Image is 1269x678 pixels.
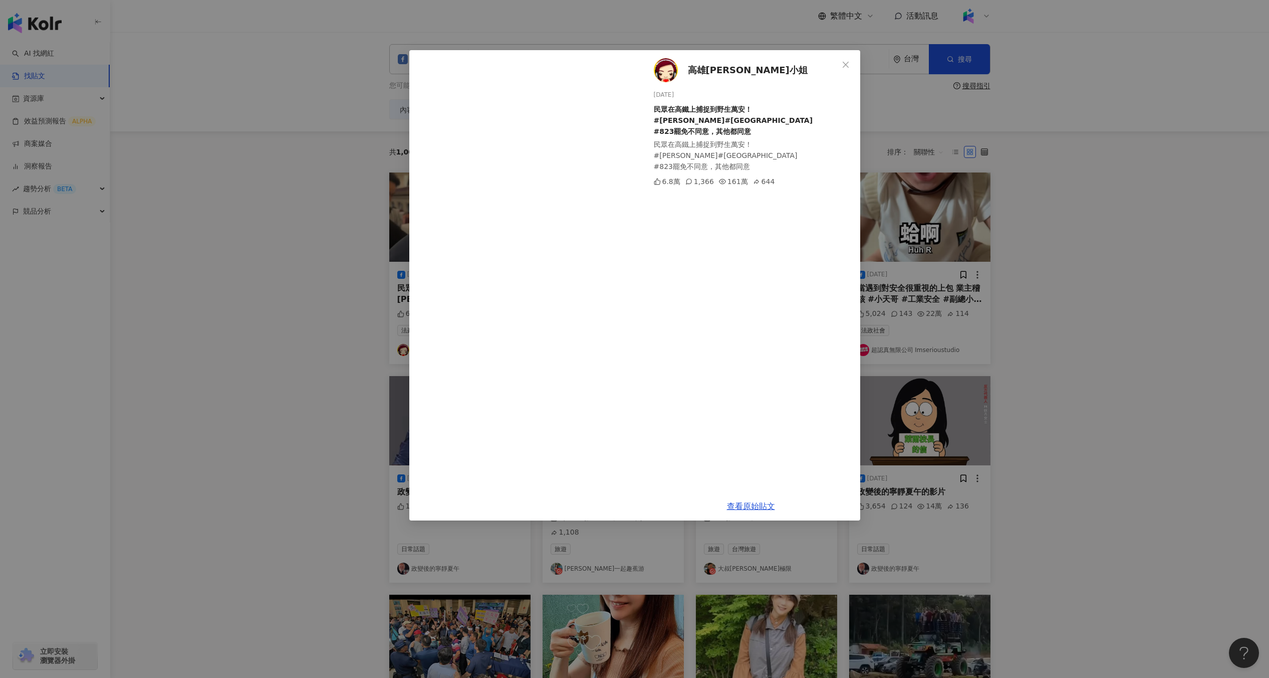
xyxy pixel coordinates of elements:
a: KOL Avatar高雄[PERSON_NAME]小姐 [654,58,838,82]
div: 6.8萬 [654,176,680,187]
div: 民眾在高鐵上捕捉到野生萬安！ #[PERSON_NAME]#[GEOGRAPHIC_DATA] #823罷免不同意，其他都同意 [654,139,852,172]
button: Close [836,55,856,75]
div: 644 [753,176,775,187]
a: 查看原始貼文 [727,501,775,511]
div: [DATE] [654,90,852,100]
img: KOL Avatar [654,58,678,82]
div: 民眾在高鐵上捕捉到野生萬安！ #[PERSON_NAME]#[GEOGRAPHIC_DATA] #823罷免不同意，其他都同意 [654,104,852,137]
div: 1,366 [685,176,714,187]
span: 高雄[PERSON_NAME]小姐 [688,63,808,77]
span: close [842,61,850,69]
iframe: fb:post Facebook Social Plugin [409,50,638,521]
div: 161萬 [719,176,748,187]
